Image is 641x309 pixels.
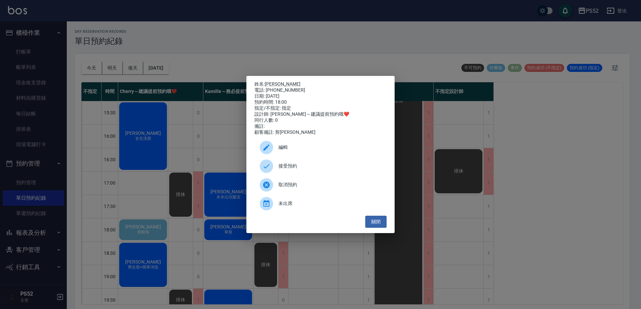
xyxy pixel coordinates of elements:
div: 備註: [254,123,387,129]
a: [PERSON_NAME] [265,81,300,87]
button: 關閉 [365,216,387,228]
div: 取消預約 [254,176,387,194]
div: 同行人數: 0 [254,117,387,123]
div: 編輯 [254,138,387,157]
div: 日期: [DATE] [254,93,387,99]
p: 姓名: [254,81,387,87]
span: 取消預約 [278,181,381,188]
div: 電話: [PHONE_NUMBER] [254,87,387,93]
div: 指定/不指定: 指定 [254,105,387,111]
span: 接受預約 [278,163,381,170]
span: 編輯 [278,144,381,151]
div: 設計師: [PERSON_NAME]～建議提前預約哦❤️ [254,111,387,117]
div: 預約時間: 18:00 [254,99,387,105]
div: 顧客備註: 剪[PERSON_NAME] [254,129,387,135]
div: 未出席 [254,194,387,213]
div: 接受預約 [254,157,387,176]
span: 未出席 [278,200,381,207]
